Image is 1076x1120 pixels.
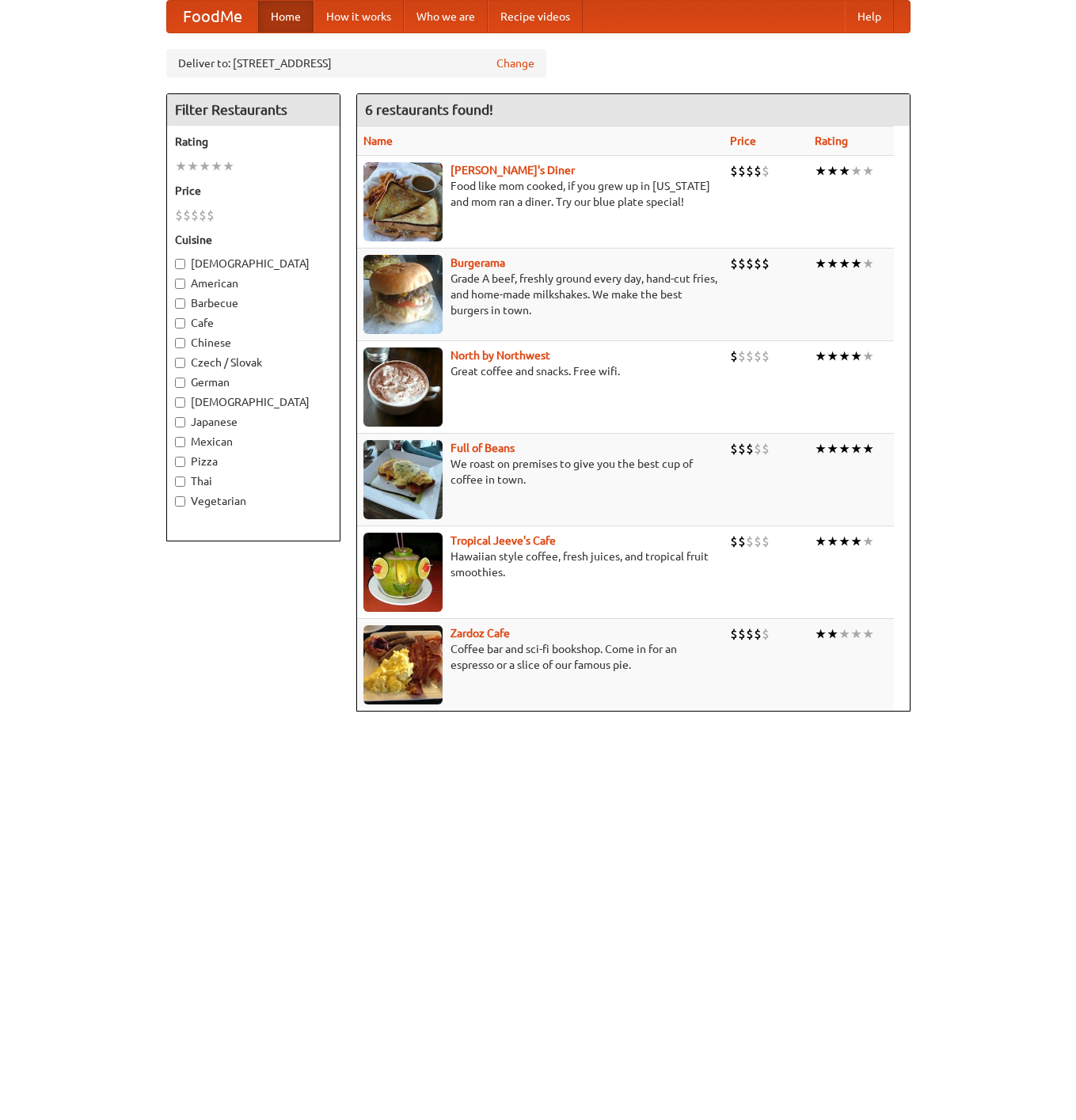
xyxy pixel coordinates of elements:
[838,440,850,457] li: ★
[175,275,332,291] label: American
[363,135,393,147] a: Name
[862,255,874,272] li: ★
[730,440,738,457] li: $
[363,533,443,612] img: jeeves.jpg
[754,347,762,365] li: $
[175,158,187,175] li: ★
[815,162,827,180] li: ★
[166,49,546,78] div: Deliver to: [STREET_ADDRESS]
[754,255,762,272] li: $
[730,255,738,272] li: $
[175,338,185,348] input: Chinese
[167,94,340,126] h4: Filter Restaurants
[175,183,332,199] h5: Price
[207,207,215,224] li: $
[175,417,185,427] input: Japanese
[175,315,332,331] label: Cafe
[815,135,848,147] a: Rating
[815,625,827,643] li: ★
[175,476,185,487] input: Thai
[730,135,756,147] a: Price
[730,625,738,643] li: $
[363,271,717,318] p: Grade A beef, freshly ground every day, hand-cut fries, and home-made milkshakes. We make the bes...
[862,347,874,365] li: ★
[862,440,874,457] li: ★
[827,162,838,180] li: ★
[222,158,234,175] li: ★
[175,207,183,224] li: $
[175,279,185,289] input: American
[175,397,185,408] input: [DEMOGRAPHIC_DATA]
[746,625,754,643] li: $
[738,162,746,180] li: $
[451,349,550,362] a: North by Northwest
[187,158,199,175] li: ★
[451,256,505,269] b: Burgerama
[258,1,314,32] a: Home
[746,347,754,365] li: $
[363,440,443,519] img: beans.jpg
[738,625,746,643] li: $
[754,162,762,180] li: $
[175,473,332,489] label: Thai
[175,457,185,467] input: Pizza
[762,440,770,457] li: $
[451,534,556,547] a: Tropical Jeeve's Cafe
[827,440,838,457] li: ★
[363,178,717,210] p: Food like mom cooked, if you grew up in [US_STATE] and mom ran a diner. Try our blue plate special!
[746,255,754,272] li: $
[175,434,332,450] label: Mexican
[363,347,443,427] img: north.jpg
[815,440,827,457] li: ★
[496,55,534,71] a: Change
[850,255,862,272] li: ★
[175,454,332,469] label: Pizza
[827,255,838,272] li: ★
[175,259,185,269] input: [DEMOGRAPHIC_DATA]
[175,493,332,509] label: Vegetarian
[754,533,762,550] li: $
[754,625,762,643] li: $
[183,207,191,224] li: $
[845,1,894,32] a: Help
[762,255,770,272] li: $
[827,533,838,550] li: ★
[762,347,770,365] li: $
[451,442,515,454] a: Full of Beans
[167,1,258,32] a: FoodMe
[175,374,332,390] label: German
[850,625,862,643] li: ★
[451,164,575,177] a: [PERSON_NAME]'s Diner
[363,162,443,241] img: sallys.jpg
[199,207,207,224] li: $
[862,533,874,550] li: ★
[850,440,862,457] li: ★
[838,162,850,180] li: ★
[850,533,862,550] li: ★
[754,440,762,457] li: $
[838,533,850,550] li: ★
[730,162,738,180] li: $
[862,625,874,643] li: ★
[838,347,850,365] li: ★
[175,298,185,309] input: Barbecue
[850,162,862,180] li: ★
[762,625,770,643] li: $
[738,533,746,550] li: $
[815,347,827,365] li: ★
[314,1,404,32] a: How it works
[827,347,838,365] li: ★
[363,363,717,379] p: Great coffee and snacks. Free wifi.
[211,158,222,175] li: ★
[175,232,332,248] h5: Cuisine
[838,255,850,272] li: ★
[746,162,754,180] li: $
[175,496,185,507] input: Vegetarian
[762,533,770,550] li: $
[738,255,746,272] li: $
[199,158,211,175] li: ★
[730,347,738,365] li: $
[191,207,199,224] li: $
